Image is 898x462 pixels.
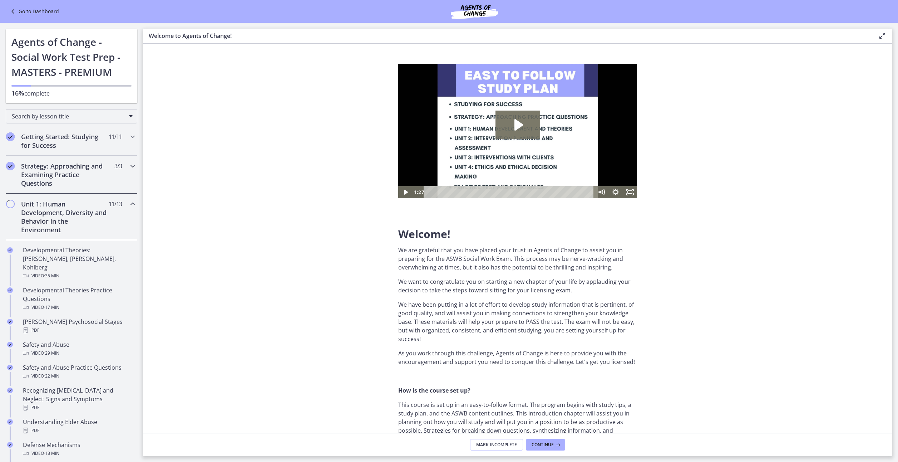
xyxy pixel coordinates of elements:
h2: Unit 1: Human Development, Diversity and Behavior in the Environment [21,200,108,234]
strong: How is the course set up? [398,386,470,394]
span: · 17 min [44,303,59,312]
i: Completed [7,319,13,325]
span: 3 / 3 [114,162,122,170]
button: Continue [526,439,565,451]
h2: Strategy: Approaching and Examining Practice Questions [21,162,108,188]
h3: Welcome to Agents of Change! [149,31,867,40]
div: Search by lesson title [6,109,137,123]
span: 11 / 11 [109,132,122,141]
div: Recognizing [MEDICAL_DATA] and Neglect: Signs and Symptoms [23,386,134,412]
span: Welcome! [398,227,450,241]
img: Agents of Change Social Work Test Prep [431,3,517,20]
div: Understanding Elder Abuse [23,418,134,435]
h2: Getting Started: Studying for Success [21,132,108,150]
div: [PERSON_NAME] Psychosocial Stages [23,317,134,335]
div: PDF [23,426,134,435]
div: Video [23,349,134,358]
div: Video [23,372,134,380]
i: Completed [7,342,13,347]
a: Go to Dashboard [9,7,59,16]
div: Developmental Theories: [PERSON_NAME], [PERSON_NAME], Kohlberg [23,246,134,280]
span: 11 / 13 [109,200,122,208]
i: Completed [6,162,15,170]
span: · 18 min [44,449,59,458]
span: Continue [532,442,554,448]
span: Mark Incomplete [476,442,517,448]
p: We are grateful that you have placed your trust in Agents of Change to assist you in preparing fo... [398,246,637,272]
p: We want to congratulate you on starting a new chapter of your life by applauding your decision to... [398,277,637,295]
p: complete [11,89,132,98]
span: · 29 min [44,349,59,358]
h1: Agents of Change - Social Work Test Prep - MASTERS - PREMIUM [11,34,132,79]
i: Completed [7,287,13,293]
i: Completed [7,365,13,370]
span: Search by lesson title [12,112,125,120]
span: · 22 min [44,372,59,380]
button: Play Video: c1o6hcmjueu5qasqsu00.mp4 [97,47,142,76]
div: PDF [23,403,134,412]
div: Video [23,449,134,458]
button: Mute [196,122,210,135]
i: Completed [6,132,15,141]
i: Completed [7,419,13,425]
div: PDF [23,326,134,335]
div: Video [23,272,134,280]
p: As you work through this challenge, Agents of Change is here to provide you with the encouragemen... [398,349,637,366]
button: Fullscreen [224,122,239,135]
p: This course is set up in an easy-to-follow format. The program begins with study tips, a study pl... [398,400,637,452]
button: Show settings menu [210,122,224,135]
div: Developmental Theories Practice Questions [23,286,134,312]
button: Mark Incomplete [470,439,523,451]
p: We have been putting in a lot of effort to develop study information that is pertinent, of good q... [398,300,637,343]
div: Safety and Abuse Practice Questions [23,363,134,380]
div: Defense Mechanisms [23,441,134,458]
div: Playbar [31,122,192,135]
i: Completed [7,388,13,393]
i: Completed [7,442,13,448]
div: Safety and Abuse [23,340,134,358]
i: Completed [7,247,13,253]
span: · 35 min [44,272,59,280]
div: Video [23,303,134,312]
span: 16% [11,89,24,97]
